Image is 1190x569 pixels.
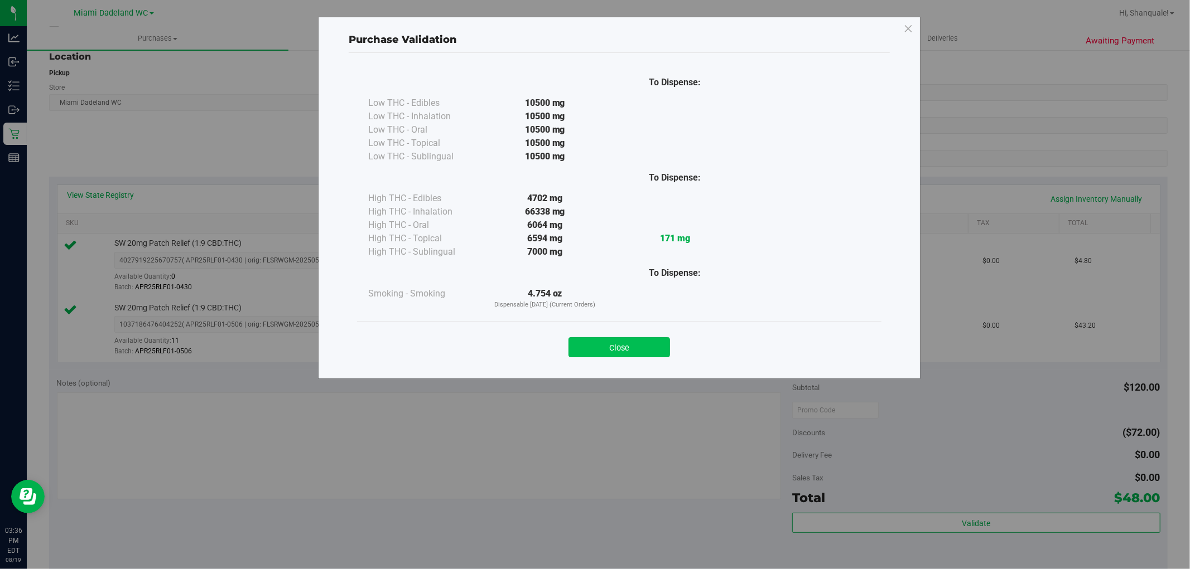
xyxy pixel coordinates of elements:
[610,266,740,280] div: To Dispense:
[368,205,480,218] div: High THC - Inhalation
[368,232,480,245] div: High THC - Topical
[480,218,610,232] div: 6064 mg
[610,76,740,89] div: To Dispense:
[368,245,480,259] div: High THC - Sublingual
[480,232,610,245] div: 6594 mg
[660,233,690,244] strong: 171 mg
[368,96,480,110] div: Low THC - Edibles
[368,192,480,205] div: High THC - Edibles
[480,287,610,310] div: 4.754 oz
[480,245,610,259] div: 7000 mg
[480,123,610,137] div: 10500 mg
[368,110,480,123] div: Low THC - Inhalation
[480,205,610,218] div: 66338 mg
[480,300,610,310] p: Dispensable [DATE] (Current Orders)
[368,137,480,150] div: Low THC - Topical
[480,96,610,110] div: 10500 mg
[368,123,480,137] div: Low THC - Oral
[610,171,740,184] div: To Dispense:
[480,110,610,123] div: 10500 mg
[480,150,610,163] div: 10500 mg
[568,337,670,357] button: Close
[349,33,457,46] span: Purchase Validation
[368,150,480,163] div: Low THC - Sublingual
[480,192,610,205] div: 4702 mg
[11,480,45,513] iframe: Resource center
[480,137,610,150] div: 10500 mg
[368,287,480,300] div: Smoking - Smoking
[368,218,480,232] div: High THC - Oral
